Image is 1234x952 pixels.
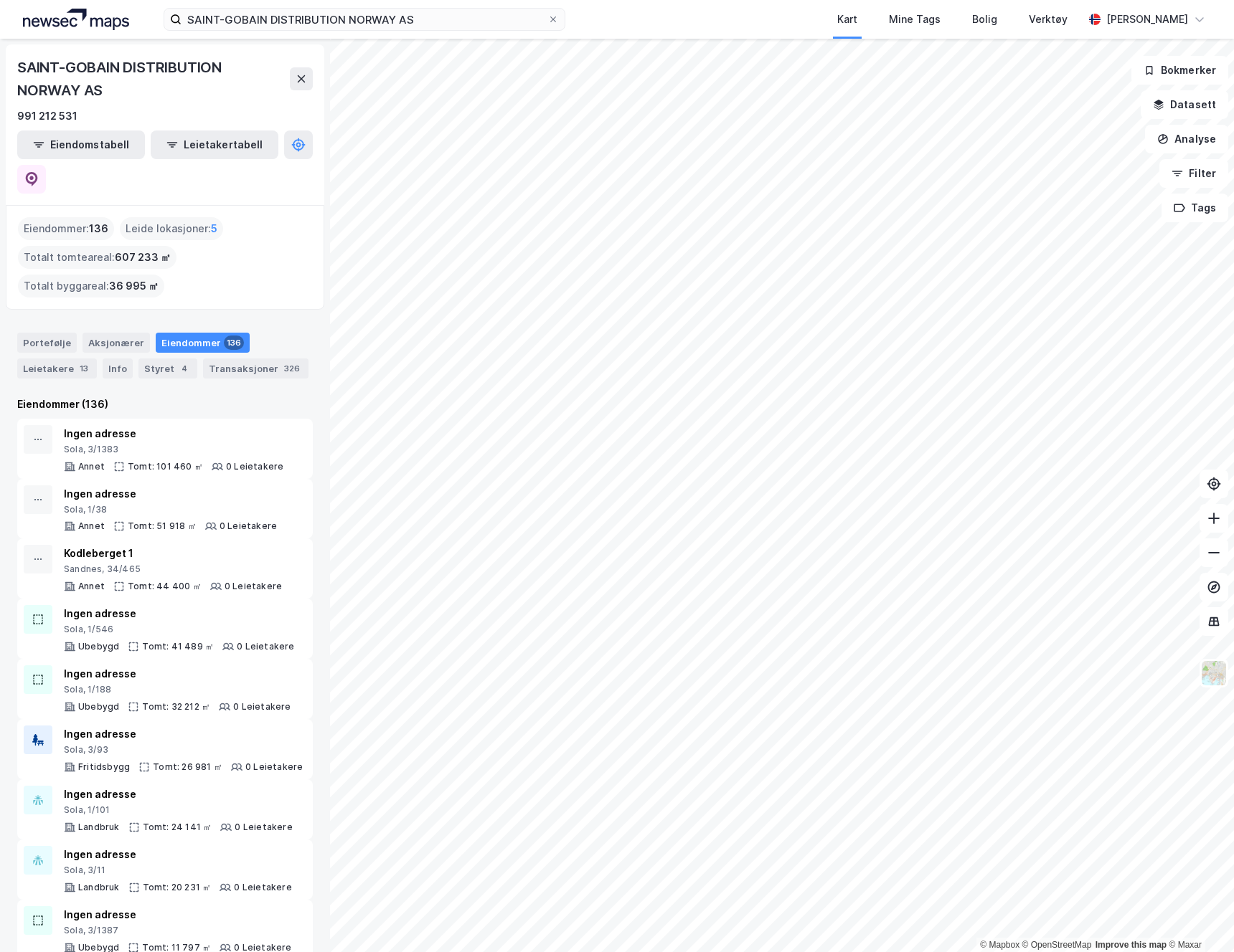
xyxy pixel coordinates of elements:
div: Tomt: 44 400 ㎡ [128,581,202,592]
span: 36 995 ㎡ [109,277,159,295]
button: Eiendomstabell [17,130,145,159]
div: Eiendommer : [18,217,114,240]
div: Ingen adresse [64,605,295,622]
div: Tomt: 20 231 ㎡ [143,882,212,893]
div: Annet [78,461,105,472]
div: Annet [78,520,105,532]
div: Ingen adresse [64,786,293,803]
div: 0 Leietakere [235,822,292,833]
div: Ingen adresse [64,485,277,503]
div: Info [103,358,133,379]
span: 607 233 ㎡ [115,249,171,266]
button: Leietakertabell [151,130,278,159]
div: Sola, 3/93 [64,744,303,756]
div: Sola, 3/1383 [64,444,283,455]
div: Ingen adresse [64,725,303,743]
div: Tomt: 24 141 ㎡ [143,822,212,833]
div: Sola, 1/546 [64,624,295,635]
div: Tomt: 101 460 ㎡ [128,461,203,472]
div: 0 Leietakere [225,581,282,592]
div: Ubebygd [78,641,119,652]
div: [PERSON_NAME] [1106,11,1188,28]
div: Styret [138,358,197,379]
div: Kodleberget 1 [64,545,282,562]
img: Z [1200,660,1228,687]
div: Tomt: 26 981 ㎡ [153,761,222,773]
div: Eiendommer [156,333,250,353]
div: SAINT-GOBAIN DISTRIBUTION NORWAY AS [17,56,290,102]
a: Mapbox [980,940,1019,950]
button: Datasett [1141,90,1228,119]
button: Filter [1159,159,1228,188]
div: Sola, 1/38 [64,504,277,515]
div: Leide lokasjoner : [120,217,223,240]
input: Søk på adresse, matrikkel, gårdeiere, leietakere eller personer [182,9,547,30]
div: 13 [77,361,91,376]
div: Aksjonærer [83,333,150,353]
div: Totalt byggareal : [18,275,164,297]
div: Sola, 3/1387 [64,925,292,936]
div: Landbruk [78,882,120,893]
span: 5 [211,220,217,237]
div: Bolig [972,11,997,28]
div: Transaksjoner [203,358,308,379]
a: Improve this map [1096,940,1167,950]
button: Tags [1162,194,1228,222]
div: Ingen adresse [64,846,292,863]
div: Landbruk [78,822,120,833]
div: Tomt: 41 489 ㎡ [142,641,214,652]
div: 0 Leietakere [245,761,303,773]
div: Kontrollprogram for chat [1162,883,1234,952]
div: 0 Leietakere [237,641,294,652]
div: Portefølje [17,333,77,353]
div: Sola, 1/101 [64,804,293,816]
div: 326 [281,361,303,376]
iframe: Chat Widget [1162,883,1234,952]
div: Tomt: 32 212 ㎡ [142,701,210,713]
div: Totalt tomteareal : [18,246,176,269]
div: Fritidsbygg [78,761,130,773]
div: Sola, 1/188 [64,684,291,695]
div: Tomt: 51 918 ㎡ [128,520,197,532]
div: 0 Leietakere [226,461,283,472]
div: Kart [837,11,857,28]
img: logo.a4113a55bc3d86da70a041830d287a7e.svg [23,9,129,30]
a: OpenStreetMap [1022,940,1092,950]
div: Leietakere [17,358,97,379]
div: 991 212 531 [17,108,77,125]
span: 136 [89,220,108,237]
div: Annet [78,581,105,592]
button: Analyse [1145,125,1228,153]
div: Eiendommer (136) [17,396,313,413]
div: 136 [224,335,244,350]
div: 0 Leietakere [234,882,291,893]
div: Sola, 3/11 [64,865,292,876]
div: 4 [177,361,192,376]
div: Ingen adresse [64,425,283,442]
div: 0 Leietakere [220,520,277,532]
div: Mine Tags [889,11,941,28]
div: Ingen adresse [64,906,292,923]
div: Ubebygd [78,701,119,713]
div: Ingen adresse [64,665,291,682]
div: Sandnes, 34/465 [64,563,282,575]
button: Bokmerker [1131,56,1228,85]
div: 0 Leietakere [233,701,291,713]
div: Verktøy [1029,11,1068,28]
